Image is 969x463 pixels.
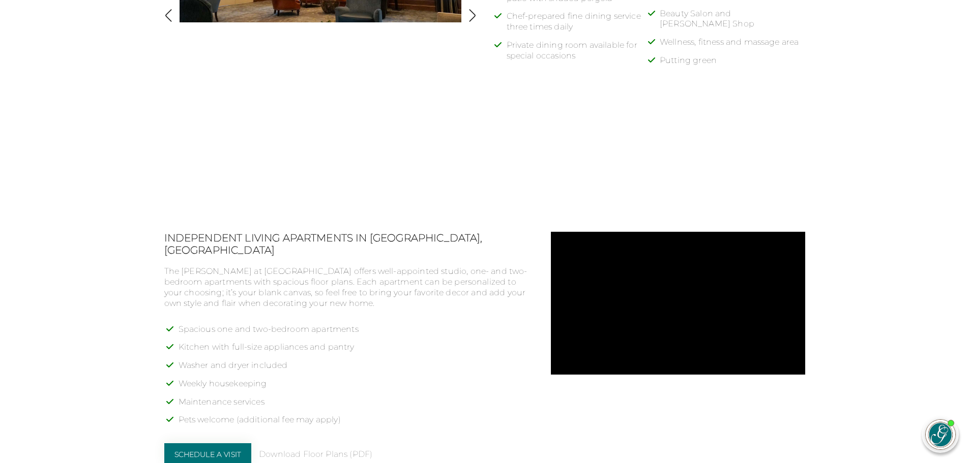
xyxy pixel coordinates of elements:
[164,266,532,308] p: The [PERSON_NAME] at [GEOGRAPHIC_DATA] offers well-appointed studio, one- and two-bedroom apartme...
[162,9,175,24] button: Show previous
[179,324,532,343] li: Spacious one and two-bedroom apartments
[179,397,532,415] li: Maintenance services
[926,420,955,449] img: avatar
[259,449,372,460] a: Download Floor Plans (PDF)
[164,232,532,256] h2: Independent Living Apartments in [GEOGRAPHIC_DATA], [GEOGRAPHIC_DATA]
[162,9,175,22] img: Show previous
[507,40,652,69] li: Private dining room available for special occasions
[179,415,532,433] li: Pets welcome (additional fee may apply)
[768,190,959,406] iframe: iframe
[179,360,532,379] li: Washer and dryer included
[179,342,532,360] li: Kitchen with full-size appliances and pantry
[660,9,805,38] li: Beauty Salon and [PERSON_NAME] Shop
[465,9,479,24] button: Show next
[179,379,532,397] li: Weekly housekeeping
[507,11,652,40] li: Chef-prepared fine dining service three times daily
[660,37,805,55] li: Wellness, fitness and massage area
[465,9,479,22] img: Show next
[660,55,805,74] li: Putting green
